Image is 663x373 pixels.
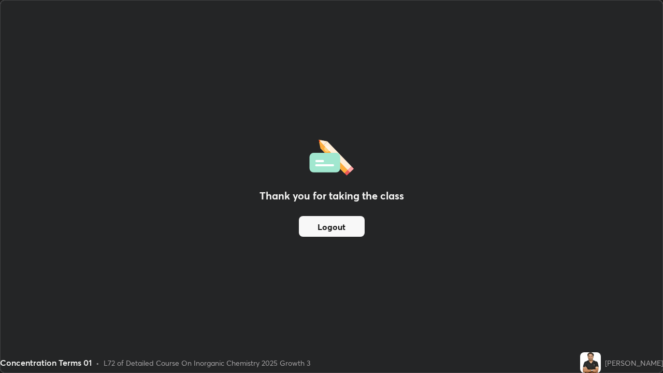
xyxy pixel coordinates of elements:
[309,136,354,176] img: offlineFeedback.1438e8b3.svg
[580,352,601,373] img: 61b8cc34d08742a995870d73e30419f3.jpg
[104,357,310,368] div: L72 of Detailed Course On Inorganic Chemistry 2025 Growth 3
[260,188,404,204] h2: Thank you for taking the class
[299,216,365,237] button: Logout
[605,357,663,368] div: [PERSON_NAME]
[96,357,99,368] div: •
